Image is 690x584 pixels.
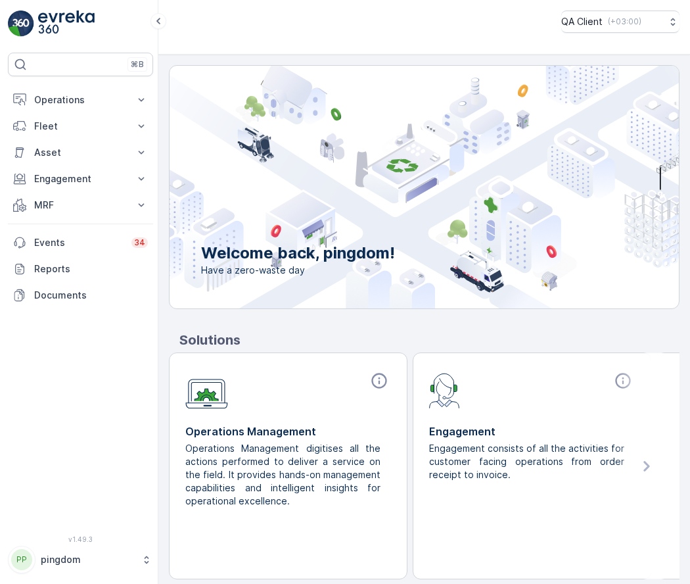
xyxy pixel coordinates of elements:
[8,230,153,256] a: Events34
[608,16,641,27] p: ( +03:00 )
[561,15,603,28] p: QA Client
[8,113,153,139] button: Fleet
[34,120,127,133] p: Fleet
[34,172,127,185] p: Engagement
[185,424,391,439] p: Operations Management
[8,282,153,308] a: Documents
[429,442,624,481] p: Engagement consists of all the activities for customer facing operations from order receipt to in...
[34,146,127,159] p: Asset
[131,59,144,70] p: ⌘B
[8,166,153,192] button: Engagement
[38,11,95,37] img: logo_light-DOdMpM7g.png
[185,372,228,409] img: module-icon
[429,424,635,439] p: Engagement
[185,442,380,508] p: Operations Management digitises all the actions performed to deliver a service on the field. It p...
[41,553,135,566] p: pingdom
[8,256,153,282] a: Reports
[8,546,153,573] button: PPpingdom
[429,372,460,408] img: module-icon
[561,11,679,33] button: QA Client(+03:00)
[8,87,153,113] button: Operations
[34,262,148,276] p: Reports
[110,66,679,308] img: city illustration
[8,11,34,37] img: logo
[134,237,145,248] p: 34
[201,243,395,264] p: Welcome back, pingdom!
[8,139,153,166] button: Asset
[201,264,395,277] span: Have a zero-waste day
[179,330,679,350] p: Solutions
[8,535,153,543] span: v 1.49.3
[34,199,127,212] p: MRF
[11,549,32,570] div: PP
[34,236,124,249] p: Events
[34,289,148,302] p: Documents
[8,192,153,218] button: MRF
[34,93,127,107] p: Operations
